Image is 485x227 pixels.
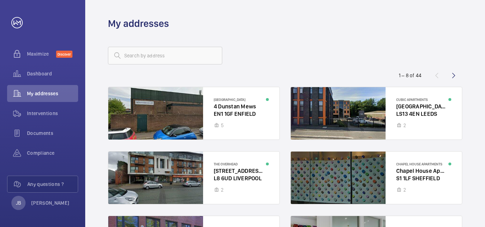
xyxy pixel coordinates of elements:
[27,90,78,97] span: My addresses
[27,110,78,117] span: Interventions
[27,130,78,137] span: Documents
[108,47,222,64] input: Search by address
[31,199,70,206] p: [PERSON_NAME]
[27,181,78,188] span: Any questions ?
[399,72,421,79] div: 1 – 8 of 44
[27,70,78,77] span: Dashboard
[27,149,78,157] span: Compliance
[27,50,56,57] span: Maximize
[56,51,72,58] span: Discover
[16,199,21,206] p: JB
[108,17,169,30] h1: My addresses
